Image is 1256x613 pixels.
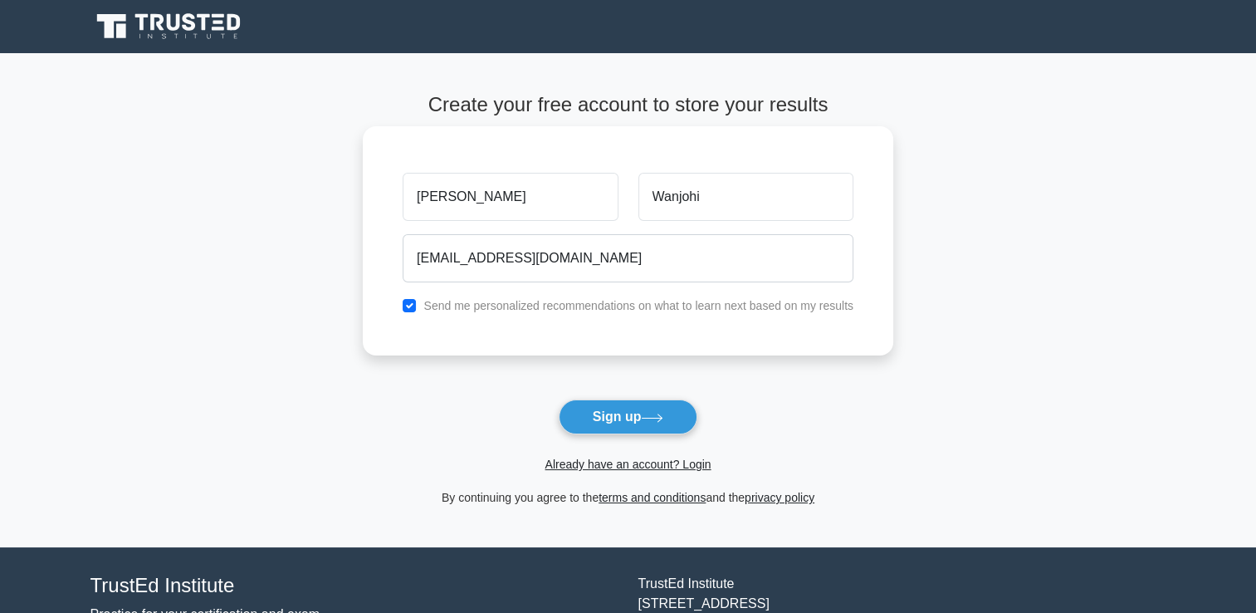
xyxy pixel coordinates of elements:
a: privacy policy [745,491,814,504]
div: By continuing you agree to the and the [353,488,903,508]
input: Last name [638,173,853,221]
h4: Create your free account to store your results [363,93,893,117]
input: Email [403,234,853,282]
a: terms and conditions [599,491,706,504]
a: Already have an account? Login [545,458,711,471]
label: Send me personalized recommendations on what to learn next based on my results [423,299,853,312]
h4: TrustEd Institute [90,574,618,598]
button: Sign up [559,400,698,434]
input: First name [403,173,618,221]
